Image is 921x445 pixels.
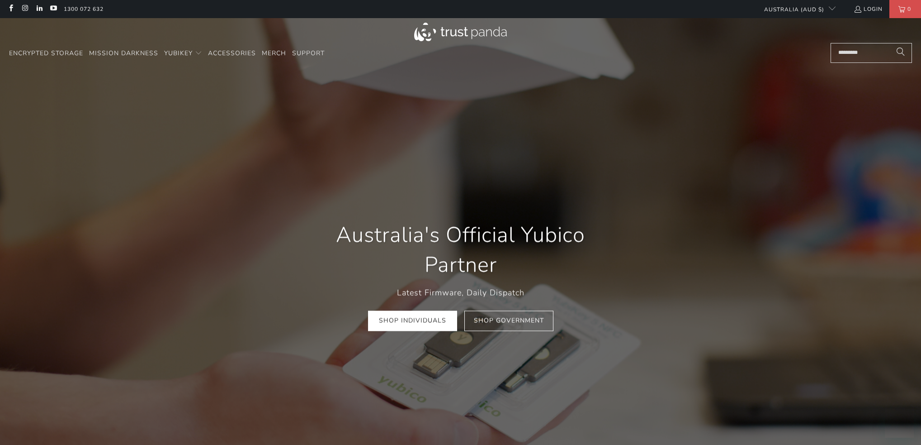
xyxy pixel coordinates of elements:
summary: YubiKey [164,43,202,64]
a: 1300 072 632 [64,4,104,14]
a: Trust Panda Australia on YouTube [49,5,57,13]
a: Accessories [208,43,256,64]
button: Search [889,43,912,63]
img: Trust Panda Australia [414,23,507,41]
nav: Translation missing: en.navigation.header.main_nav [9,43,325,64]
a: Shop Individuals [368,311,457,331]
span: Encrypted Storage [9,49,83,57]
a: Trust Panda Australia on Facebook [7,5,14,13]
p: Latest Firmware, Daily Dispatch [312,287,610,300]
a: Merch [262,43,286,64]
a: Mission Darkness [89,43,158,64]
a: Support [292,43,325,64]
span: Support [292,49,325,57]
span: Accessories [208,49,256,57]
a: Login [854,4,883,14]
h1: Australia's Official Yubico Partner [312,220,610,280]
span: Merch [262,49,286,57]
span: Mission Darkness [89,49,158,57]
input: Search... [831,43,912,63]
span: YubiKey [164,49,193,57]
a: Trust Panda Australia on LinkedIn [35,5,43,13]
a: Encrypted Storage [9,43,83,64]
a: Trust Panda Australia on Instagram [21,5,28,13]
iframe: Button to launch messaging window [885,409,914,438]
a: Shop Government [464,311,553,331]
